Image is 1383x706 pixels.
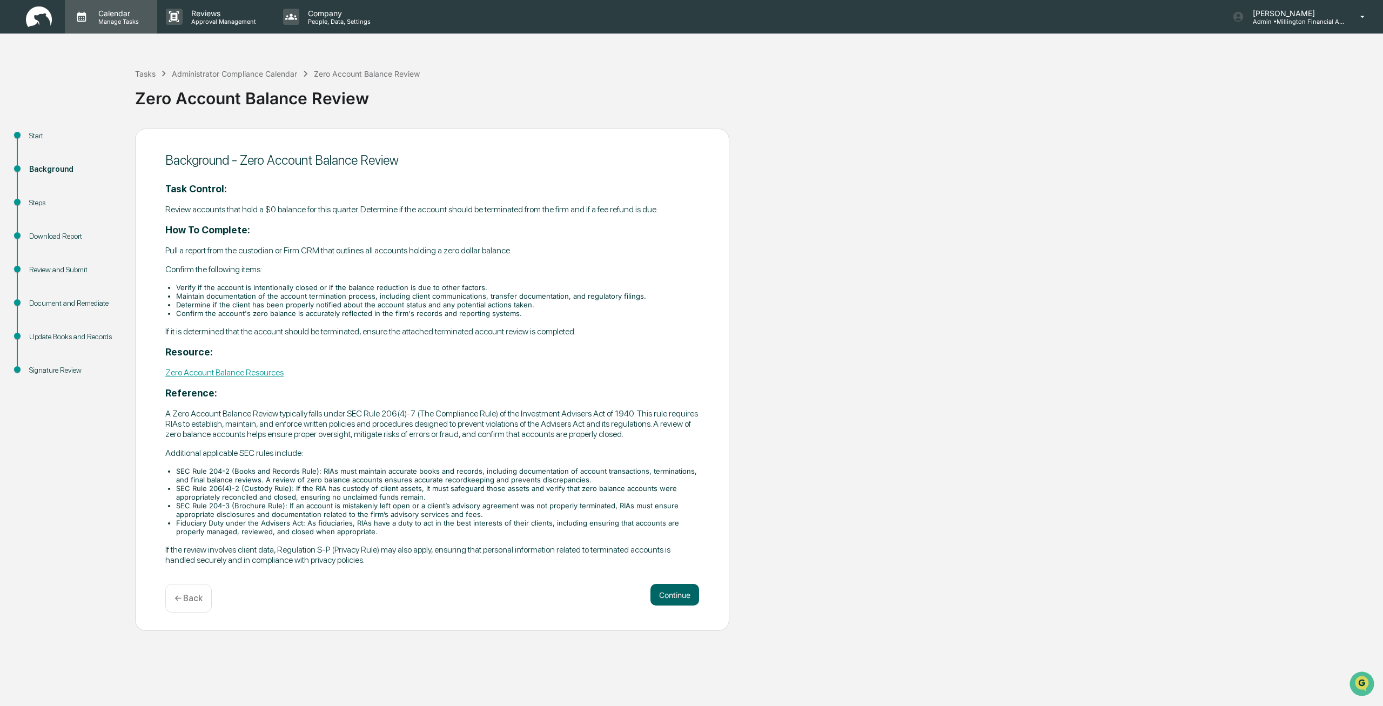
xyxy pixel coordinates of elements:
li: SEC Rule 206(4)-2 (Custody Rule): If the RIA has custody of client assets, it must safeguard thos... [176,484,699,501]
div: Document and Remediate [29,298,118,309]
span: Data Lookup [22,156,68,167]
div: 🖐️ [11,137,19,145]
div: Zero Account Balance Review [135,80,1378,108]
div: We're available if you need us! [37,93,137,102]
li: Determine if the client has been properly notified about the account status and any potential act... [176,300,699,309]
a: Powered byPylon [76,182,131,191]
p: How can we help? [11,22,197,39]
p: People, Data, Settings [299,18,376,25]
div: Update Books and Records [29,331,118,342]
img: logo [26,6,52,28]
iframe: Open customer support [1348,670,1378,700]
p: Additional applicable SEC rules include: [165,448,699,458]
div: Start [29,130,118,142]
p: ← Back [174,593,203,603]
p: Review accounts that hold a $0 balance for this quarter. Determine if the account should be termi... [165,204,699,214]
li: Fiduciary Duty under the Advisers Act: As fiduciaries, RIAs have a duty to act in the best intere... [176,519,699,536]
p: Confirm the following items: [165,264,699,274]
div: Signature Review [29,365,118,376]
li: Verify if the account is intentionally closed or if the balance reduction is due to other factors. [176,283,699,292]
a: 🖐️Preclearance [6,131,74,151]
span: Pylon [108,183,131,191]
strong: Reference: [165,387,217,399]
span: Attestations [89,136,134,146]
a: 🗄️Attestations [74,131,138,151]
div: Zero Account Balance Review [314,69,420,78]
strong: Task Control: [165,183,227,194]
p: If the review involves client data, Regulation S-P (Privacy Rule) may also apply, ensuring that p... [165,544,699,565]
a: Zero Account Balance Resources [165,367,284,378]
img: 1746055101610-c473b297-6a78-478c-a979-82029cc54cd1 [11,82,30,102]
li: Maintain documentation of the account termination process, including client communications, trans... [176,292,699,300]
div: Background [29,164,118,175]
strong: Resource: [165,346,213,358]
p: Approval Management [183,18,261,25]
a: 🔎Data Lookup [6,152,72,171]
li: SEC Rule 204-2 (Books and Records Rule): RIAs must maintain accurate books and records, including... [176,467,699,484]
button: Continue [650,584,699,606]
p: Manage Tasks [90,18,144,25]
p: Reviews [183,9,261,18]
button: Start new chat [184,85,197,98]
li: SEC Rule 204-3 (Brochure Rule): If an account is mistakenly left open or a client’s advisory agre... [176,501,699,519]
div: Steps [29,197,118,209]
strong: How To Complete: [165,224,250,236]
div: Administrator Compliance Calendar [172,69,297,78]
span: Preclearance [22,136,70,146]
p: A Zero Account Balance Review typically falls under SEC Rule 206(4)-7 (The Compliance Rule) of th... [165,408,699,439]
div: Tasks [135,69,156,78]
div: Download Report [29,231,118,242]
p: Company [299,9,376,18]
div: 🔎 [11,157,19,166]
div: Start new chat [37,82,177,93]
li: Confirm the account's zero balance is accurately reflected in the firm's records and reporting sy... [176,309,699,318]
p: If it is determined that the account should be terminated, ensure the attached terminated account... [165,326,699,337]
p: Admin • Millington Financial Advisors, LLC [1244,18,1345,25]
p: Calendar [90,9,144,18]
div: Review and Submit [29,264,118,275]
p: [PERSON_NAME] [1244,9,1345,18]
div: 🗄️ [78,137,87,145]
div: Background - Zero Account Balance Review [165,152,699,168]
p: Pull a report from the custodian or Firm CRM that outlines all accounts holding a zero dollar bal... [165,245,699,255]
